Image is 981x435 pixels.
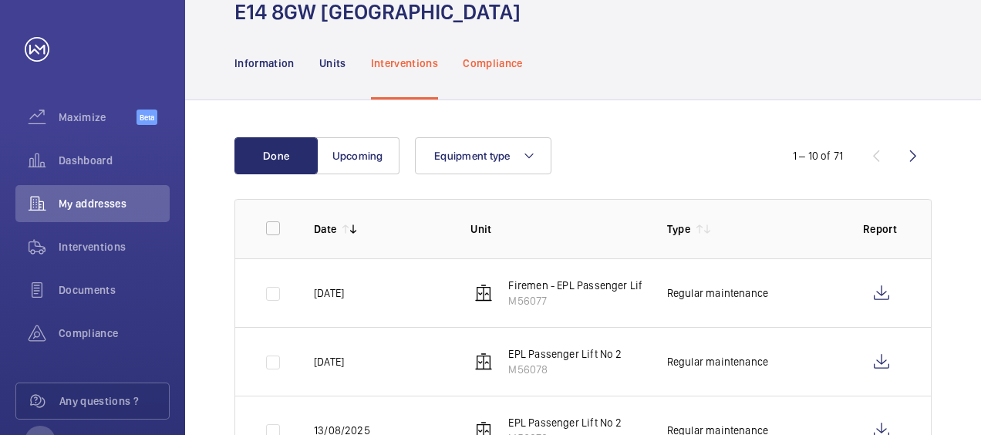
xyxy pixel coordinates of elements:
[234,137,318,174] button: Done
[667,354,768,369] p: Regular maintenance
[59,325,170,341] span: Compliance
[59,110,137,125] span: Maximize
[59,196,170,211] span: My addresses
[793,148,843,164] div: 1 – 10 of 71
[59,153,170,168] span: Dashboard
[474,352,493,371] img: elevator.svg
[508,278,668,293] p: Firemen - EPL Passenger Lift No 1
[415,137,551,174] button: Equipment type
[316,137,399,174] button: Upcoming
[508,415,622,430] p: EPL Passenger Lift No 2
[863,221,900,237] p: Report
[474,284,493,302] img: elevator.svg
[667,285,768,301] p: Regular maintenance
[508,346,622,362] p: EPL Passenger Lift No 2
[508,362,622,377] p: M56078
[463,56,523,71] p: Compliance
[314,354,344,369] p: [DATE]
[434,150,511,162] span: Equipment type
[319,56,346,71] p: Units
[234,56,295,71] p: Information
[314,221,336,237] p: Date
[59,239,170,255] span: Interventions
[314,285,344,301] p: [DATE]
[667,221,690,237] p: Type
[59,282,170,298] span: Documents
[137,110,157,125] span: Beta
[470,221,642,237] p: Unit
[371,56,439,71] p: Interventions
[508,293,668,309] p: M56077
[59,393,169,409] span: Any questions ?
